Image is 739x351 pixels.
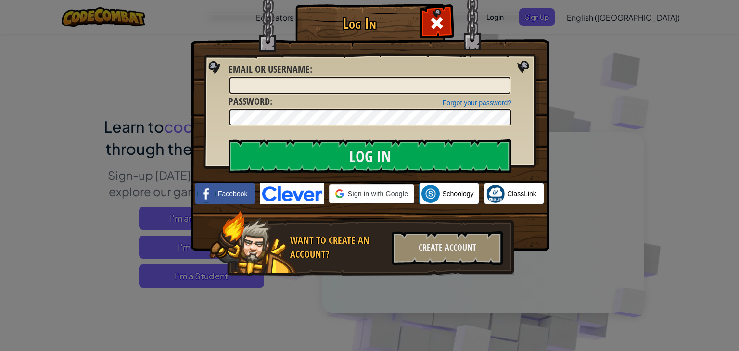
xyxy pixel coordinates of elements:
[486,185,505,203] img: classlink-logo-small.png
[260,183,324,204] img: clever-logo-blue.png
[442,189,473,199] span: Schoology
[507,189,536,199] span: ClassLink
[229,95,272,109] label: :
[218,189,247,199] span: Facebook
[229,139,511,173] input: Log In
[229,63,312,76] label: :
[298,15,420,32] h1: Log In
[229,63,310,75] span: Email or Username
[329,184,414,203] div: Sign in with Google
[290,234,386,261] div: Want to create an account?
[443,99,511,107] a: Forgot your password?
[197,185,216,203] img: facebook_small.png
[392,231,503,265] div: Create Account
[348,189,408,199] span: Sign in with Google
[421,185,440,203] img: schoology.png
[229,95,270,108] span: Password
